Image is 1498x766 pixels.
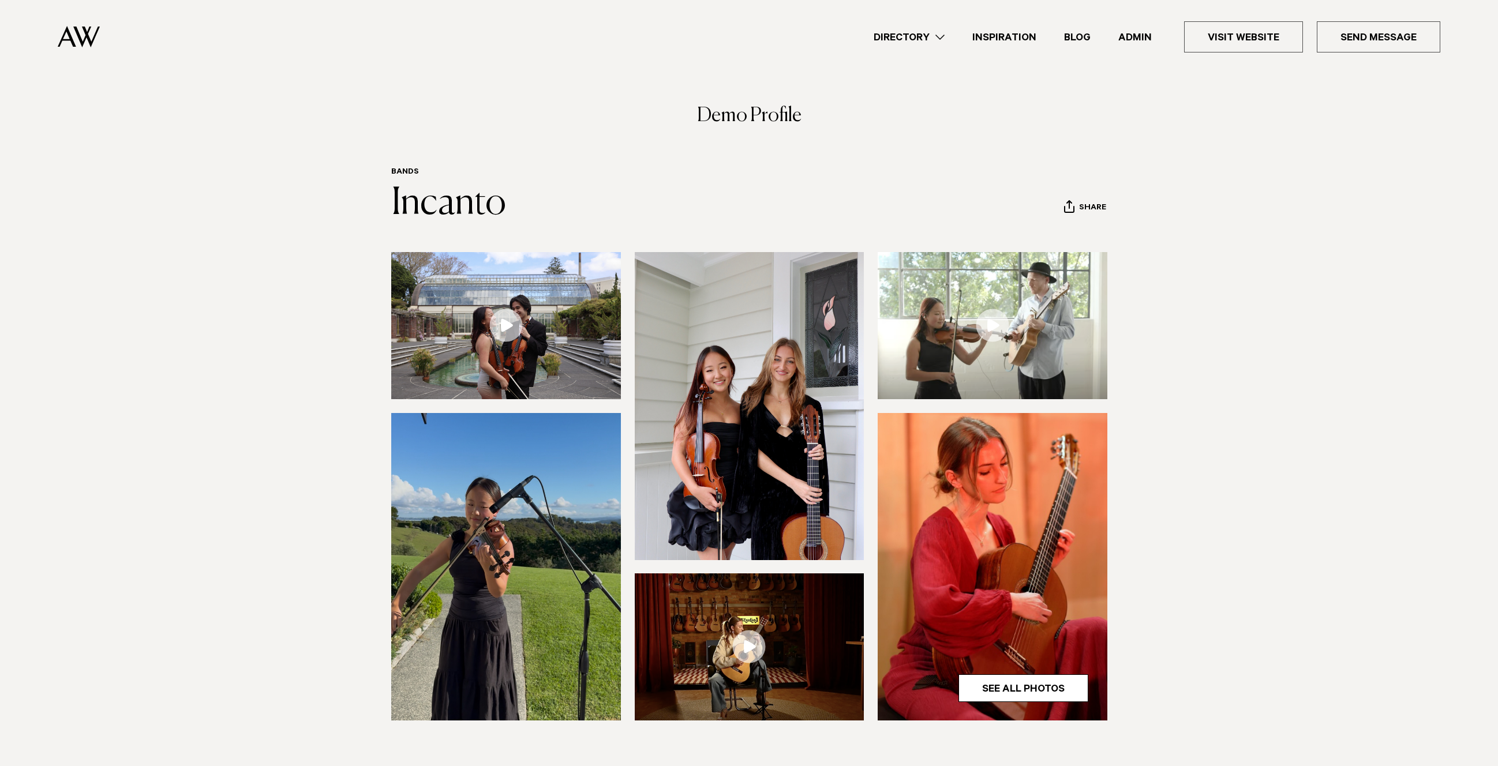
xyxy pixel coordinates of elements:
[1063,200,1107,217] button: Share
[1184,21,1303,52] a: Visit Website
[958,674,1088,702] a: See All Photos
[1317,21,1440,52] a: Send Message
[58,26,100,47] img: Auckland Weddings Logo
[391,106,1107,140] h3: Demo Profile
[1104,29,1166,45] a: Admin
[958,29,1050,45] a: Inspiration
[391,185,506,222] a: Incanto
[1050,29,1104,45] a: Blog
[1079,203,1106,214] span: Share
[391,168,419,177] a: Bands
[860,29,958,45] a: Directory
